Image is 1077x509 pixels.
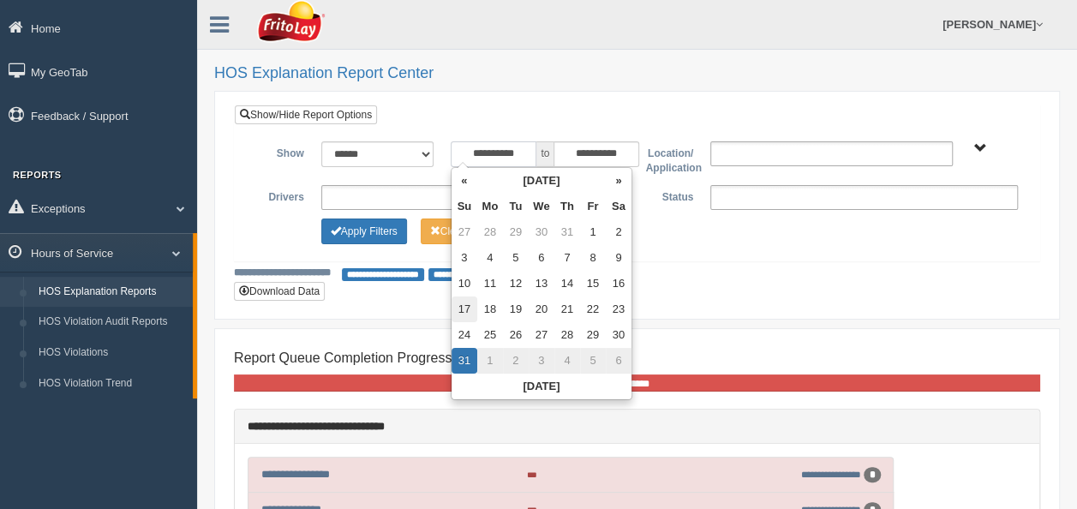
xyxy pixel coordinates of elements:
[554,194,580,219] th: Th
[606,296,631,322] td: 23
[477,168,606,194] th: [DATE]
[580,194,606,219] th: Fr
[606,194,631,219] th: Sa
[477,296,503,322] td: 18
[554,245,580,271] td: 7
[637,185,702,206] label: Status
[606,322,631,348] td: 30
[554,219,580,245] td: 31
[580,296,606,322] td: 22
[606,168,631,194] th: »
[477,245,503,271] td: 4
[606,271,631,296] td: 16
[477,322,503,348] td: 25
[452,271,477,296] td: 10
[529,348,554,374] td: 3
[503,219,529,245] td: 29
[234,350,1040,366] h4: Report Queue Completion Progress:
[580,271,606,296] td: 15
[529,271,554,296] td: 13
[554,348,580,374] td: 4
[606,348,631,374] td: 6
[503,245,529,271] td: 5
[477,348,503,374] td: 1
[580,219,606,245] td: 1
[452,322,477,348] td: 24
[554,271,580,296] td: 14
[214,65,1060,82] h2: HOS Explanation Report Center
[452,374,631,399] th: [DATE]
[606,245,631,271] td: 9
[477,271,503,296] td: 11
[452,348,477,374] td: 31
[503,271,529,296] td: 12
[529,219,554,245] td: 30
[529,194,554,219] th: We
[452,168,477,194] th: «
[529,322,554,348] td: 27
[554,322,580,348] td: 28
[321,219,407,244] button: Change Filter Options
[580,245,606,271] td: 8
[248,141,313,162] label: Show
[503,348,529,374] td: 2
[477,219,503,245] td: 28
[503,296,529,322] td: 19
[580,348,606,374] td: 5
[452,296,477,322] td: 17
[248,185,313,206] label: Drivers
[536,141,553,167] span: to
[452,194,477,219] th: Su
[31,368,193,399] a: HOS Violation Trend
[477,194,503,219] th: Mo
[31,277,193,308] a: HOS Explanation Reports
[421,219,506,244] button: Change Filter Options
[580,322,606,348] td: 29
[235,105,377,124] a: Show/Hide Report Options
[31,338,193,368] a: HOS Violations
[31,307,193,338] a: HOS Violation Audit Reports
[452,219,477,245] td: 27
[503,194,529,219] th: Tu
[637,141,702,177] label: Location/ Application
[554,296,580,322] td: 21
[529,245,554,271] td: 6
[529,296,554,322] td: 20
[606,219,631,245] td: 2
[503,322,529,348] td: 26
[452,245,477,271] td: 3
[234,282,325,301] button: Download Data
